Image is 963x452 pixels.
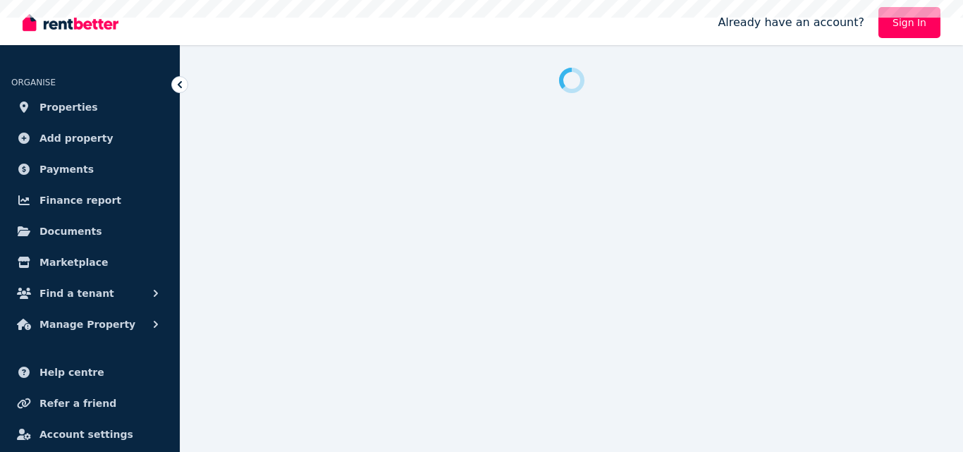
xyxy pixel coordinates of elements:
img: RentBetter [23,12,118,33]
span: Manage Property [39,316,135,333]
a: Properties [11,93,168,121]
a: Documents [11,217,168,245]
a: Account settings [11,420,168,448]
span: Documents [39,223,102,240]
span: Properties [39,99,98,116]
span: Finance report [39,192,121,209]
span: ORGANISE [11,78,56,87]
button: Find a tenant [11,279,168,307]
button: Manage Property [11,310,168,338]
span: Help centre [39,364,104,381]
span: Add property [39,130,114,147]
a: Marketplace [11,248,168,276]
a: Payments [11,155,168,183]
a: Help centre [11,358,168,386]
span: Find a tenant [39,285,114,302]
span: Marketplace [39,254,108,271]
span: Payments [39,161,94,178]
a: Refer a friend [11,389,168,417]
a: Sign In [878,7,940,38]
a: Finance report [11,186,168,214]
span: Account settings [39,426,133,443]
a: Add property [11,124,168,152]
span: Refer a friend [39,395,116,412]
span: Already have an account? [718,14,864,31]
